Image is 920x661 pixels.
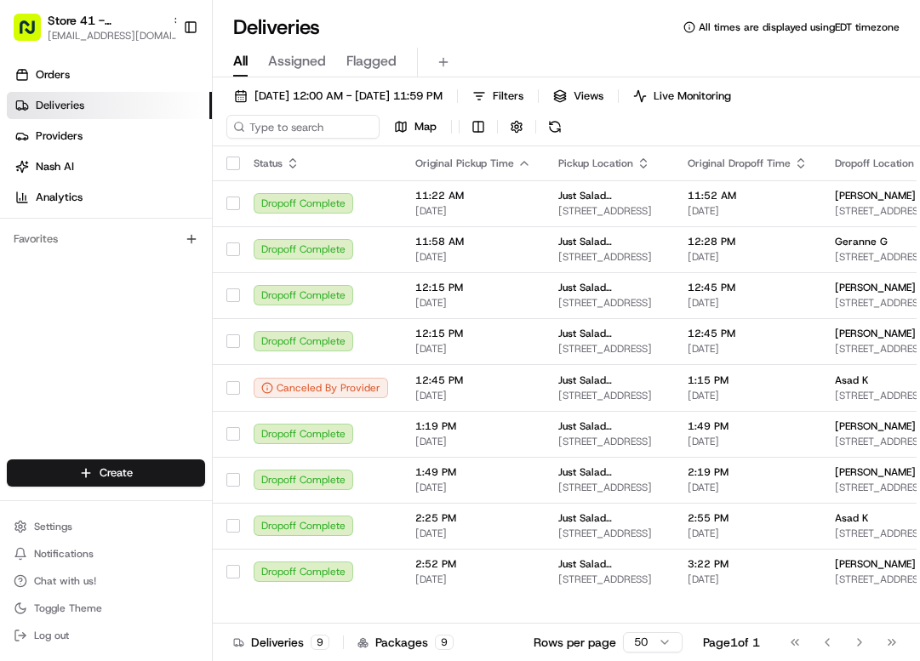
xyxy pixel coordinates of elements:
[34,629,69,642] span: Log out
[835,419,916,433] span: [PERSON_NAME]
[7,459,205,487] button: Create
[357,634,454,651] div: Packages
[435,635,454,650] div: 9
[415,296,531,310] span: [DATE]
[7,515,205,538] button: Settings
[7,184,212,211] a: Analytics
[36,128,83,144] span: Providers
[558,527,660,540] span: [STREET_ADDRESS]
[7,569,205,593] button: Chat with us!
[558,250,660,264] span: [STREET_ADDRESS]
[626,84,739,108] button: Live Monitoring
[835,465,916,479] span: [PERSON_NAME]
[415,204,531,218] span: [DATE]
[558,511,660,525] span: Just Salad [GEOGRAPHIC_DATA]
[415,157,514,170] span: Original Pickup Time
[346,51,397,71] span: Flagged
[835,281,916,294] span: [PERSON_NAME]
[7,7,176,48] button: Store 41 - [GEOGRAPHIC_DATA] (Just Salad)[EMAIL_ADDRESS][DOMAIN_NAME]
[558,435,660,448] span: [STREET_ADDRESS]
[36,98,84,113] span: Deliveries
[415,389,531,402] span: [DATE]
[574,88,603,104] span: Views
[415,342,531,356] span: [DATE]
[311,635,329,650] div: 9
[688,296,808,310] span: [DATE]
[415,557,531,571] span: 2:52 PM
[226,84,450,108] button: [DATE] 12:00 AM - [DATE] 11:59 PM
[835,157,914,170] span: Dropoff Location
[415,281,531,294] span: 12:15 PM
[546,84,611,108] button: Views
[558,373,660,387] span: Just Salad [GEOGRAPHIC_DATA]
[543,115,567,139] button: Refresh
[493,88,523,104] span: Filters
[558,204,660,218] span: [STREET_ADDRESS]
[34,601,102,615] span: Toggle Theme
[415,419,531,433] span: 1:19 PM
[34,547,94,561] span: Notifications
[233,51,248,71] span: All
[558,327,660,340] span: Just Salad [GEOGRAPHIC_DATA]
[415,573,531,586] span: [DATE]
[835,327,916,340] span: [PERSON_NAME]
[654,88,731,104] span: Live Monitoring
[415,465,531,479] span: 1:49 PM
[7,153,212,180] a: Nash AI
[558,557,660,571] span: Just Salad [GEOGRAPHIC_DATA]
[7,225,205,253] div: Favorites
[36,67,70,83] span: Orders
[688,327,808,340] span: 12:45 PM
[558,235,660,248] span: Just Salad [GEOGRAPHIC_DATA]
[465,84,531,108] button: Filters
[558,573,660,586] span: [STREET_ADDRESS]
[688,157,791,170] span: Original Dropoff Time
[688,342,808,356] span: [DATE]
[558,465,660,479] span: Just Salad [GEOGRAPHIC_DATA]
[226,115,380,139] input: Type to search
[703,634,760,651] div: Page 1 of 1
[688,527,808,540] span: [DATE]
[233,14,320,41] h1: Deliveries
[233,634,329,651] div: Deliveries
[688,465,808,479] span: 2:19 PM
[688,204,808,218] span: [DATE]
[415,250,531,264] span: [DATE]
[254,378,388,398] button: Canceled By Provider
[415,373,531,387] span: 12:45 PM
[688,557,808,571] span: 3:22 PM
[34,520,72,533] span: Settings
[558,481,660,494] span: [STREET_ADDRESS]
[254,88,443,104] span: [DATE] 12:00 AM - [DATE] 11:59 PM
[699,20,900,34] span: All times are displayed using EDT timezone
[34,574,96,588] span: Chat with us!
[835,373,869,387] span: Asad K
[7,61,212,88] a: Orders
[835,235,888,248] span: Geranne G
[415,235,531,248] span: 11:58 AM
[7,123,212,150] a: Providers
[688,389,808,402] span: [DATE]
[415,527,531,540] span: [DATE]
[688,250,808,264] span: [DATE]
[688,373,808,387] span: 1:15 PM
[48,29,184,43] button: [EMAIL_ADDRESS][DOMAIN_NAME]
[36,159,74,174] span: Nash AI
[688,573,808,586] span: [DATE]
[558,281,660,294] span: Just Salad [GEOGRAPHIC_DATA]
[386,115,444,139] button: Map
[48,12,165,29] button: Store 41 - [GEOGRAPHIC_DATA] (Just Salad)
[688,235,808,248] span: 12:28 PM
[835,557,916,571] span: [PERSON_NAME]
[558,342,660,356] span: [STREET_ADDRESS]
[558,389,660,402] span: [STREET_ADDRESS]
[415,327,531,340] span: 12:15 PM
[7,92,212,119] a: Deliveries
[688,481,808,494] span: [DATE]
[688,511,808,525] span: 2:55 PM
[558,419,660,433] span: Just Salad [GEOGRAPHIC_DATA]
[534,634,616,651] p: Rows per page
